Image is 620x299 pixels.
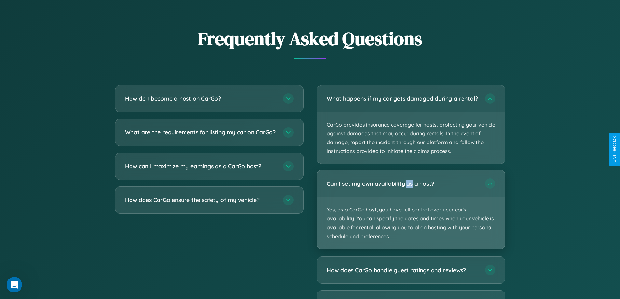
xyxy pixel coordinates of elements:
[7,277,22,292] iframe: Intercom live chat
[317,112,505,164] p: CarGo provides insurance coverage for hosts, protecting your vehicle against damages that may occ...
[612,136,617,163] div: Give Feedback
[125,196,277,204] h3: How does CarGo ensure the safety of my vehicle?
[125,94,277,102] h3: How do I become a host on CarGo?
[327,180,478,188] h3: Can I set my own availability as a host?
[125,162,277,170] h3: How can I maximize my earnings as a CarGo host?
[327,94,478,102] h3: What happens if my car gets damaged during a rental?
[317,197,505,249] p: Yes, as a CarGo host, you have full control over your car's availability. You can specify the dat...
[115,26,505,51] h2: Frequently Asked Questions
[125,128,277,136] h3: What are the requirements for listing my car on CarGo?
[327,266,478,274] h3: How does CarGo handle guest ratings and reviews?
